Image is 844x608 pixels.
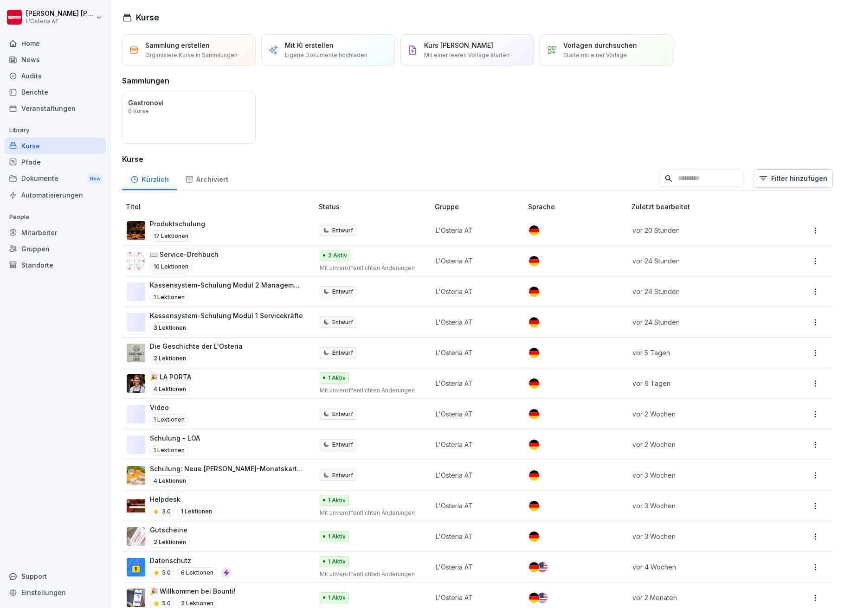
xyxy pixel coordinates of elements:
[150,353,190,364] p: 2 Lektionen
[319,202,431,211] p: Status
[563,51,627,59] p: Starte mit einer Vorlage
[436,409,514,419] p: L'Osteria AT
[424,40,493,50] p: Kurs [PERSON_NAME]
[436,562,514,572] p: L'Osteria AT
[632,348,770,358] p: vor 5 Tagen
[150,586,236,596] p: 🎉 Willkommen bei Bounti!
[150,372,191,382] p: 🎉 LA PORTA
[436,501,514,511] p: L'Osteria AT
[285,51,367,59] p: Eigene Dokumente hochladen
[127,589,145,607] img: b4eu0mai1tdt6ksd7nlke1so.png
[150,261,192,272] p: 10 Lektionen
[150,250,219,259] p: 📖 Service-Drehbuch
[328,594,346,602] p: 1 Aktiv
[632,440,770,449] p: vor 2 Wochen
[436,256,514,266] p: L'Osteria AT
[150,414,188,425] p: 1 Lektionen
[537,562,548,572] img: us.svg
[529,409,539,419] img: de.svg
[332,410,353,418] p: Entwurf
[122,166,177,190] div: Kürzlich
[5,170,106,187] div: Dokumente
[150,445,188,456] p: 1 Lektionen
[436,593,514,602] p: L'Osteria AT
[436,378,514,388] p: L'Osteria AT
[127,466,145,485] img: w9ypthzlb1aks5381owlpmly.png
[150,341,243,351] p: Die Geschichte der L'Osteria
[529,348,539,358] img: de.svg
[5,123,106,138] p: Library
[150,292,188,303] p: 1 Lektionen
[150,537,190,548] p: 2 Lektionen
[332,318,353,326] p: Entwurf
[127,558,145,576] img: gp1n7epbxsf9lzaihqn479zn.png
[127,527,145,546] img: jgyauoua1el2neehg16e7x7a.png
[5,68,106,84] a: Audits
[150,433,200,443] p: Schulung - LOA
[150,322,190,333] p: 3 Lektionen
[632,225,770,235] p: vor 20 Stunden
[5,35,106,51] a: Home
[631,202,781,211] p: Zuletzt bearbeitet
[150,219,205,229] p: Produktschulung
[150,556,232,565] p: Datenschutz
[320,386,420,395] p: Mit unveröffentlichten Änderungen
[177,567,217,578] p: 6 Lektionen
[328,557,346,566] p: 1 Aktiv
[529,440,539,450] img: de.svg
[435,202,525,211] p: Gruppe
[320,570,420,578] p: Mit unveröffentlichten Änderungen
[424,51,509,59] p: Mit einer leeren Vorlage starten
[632,593,770,602] p: vor 2 Monaten
[162,599,171,608] p: 5.0
[5,51,106,68] div: News
[5,224,106,241] a: Mitarbeiter
[332,441,353,449] p: Entwurf
[145,51,238,59] p: Organisiere Kurse in Sammlungen
[632,378,770,388] p: vor 6 Tagen
[150,384,190,395] p: 4 Lektionen
[529,256,539,266] img: de.svg
[632,470,770,480] p: vor 3 Wochen
[436,287,514,296] p: L'Osteria AT
[754,169,833,188] button: Filter hinzufügen
[136,11,159,24] h1: Kurse
[5,241,106,257] a: Gruppen
[127,497,145,515] img: d3p7xnq4nf40a70q9pthc1z9.png
[436,348,514,358] p: L'Osteria AT
[127,252,145,270] img: s7kfju4z3dimd9qxoiv1fg80.png
[328,532,346,541] p: 1 Aktiv
[5,154,106,170] a: Pfade
[5,568,106,584] div: Support
[436,225,514,235] p: L'Osteria AT
[5,210,106,224] p: People
[5,100,106,116] a: Veranstaltungen
[150,311,303,320] p: Kassensystem-Schulung Modul 1 Servicekräfte
[529,593,539,603] img: de.svg
[632,562,770,572] p: vor 4 Wochen
[436,317,514,327] p: L'Osteria AT
[128,98,250,108] p: Gastronovi
[5,84,106,100] a: Berichte
[5,187,106,203] a: Automatisierungen
[26,10,94,18] p: [PERSON_NAME] [PERSON_NAME]
[320,264,420,272] p: Mit unveröffentlichten Änderungen
[529,501,539,511] img: de.svg
[5,257,106,273] a: Standorte
[162,569,171,577] p: 5.0
[150,403,188,412] p: Video
[150,494,216,504] p: Helpdesk
[632,501,770,511] p: vor 3 Wochen
[632,409,770,419] p: vor 2 Wochen
[150,525,190,535] p: Gutscheine
[320,509,420,517] p: Mit unveröffentlichten Änderungen
[5,138,106,154] a: Kurse
[5,584,106,601] div: Einstellungen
